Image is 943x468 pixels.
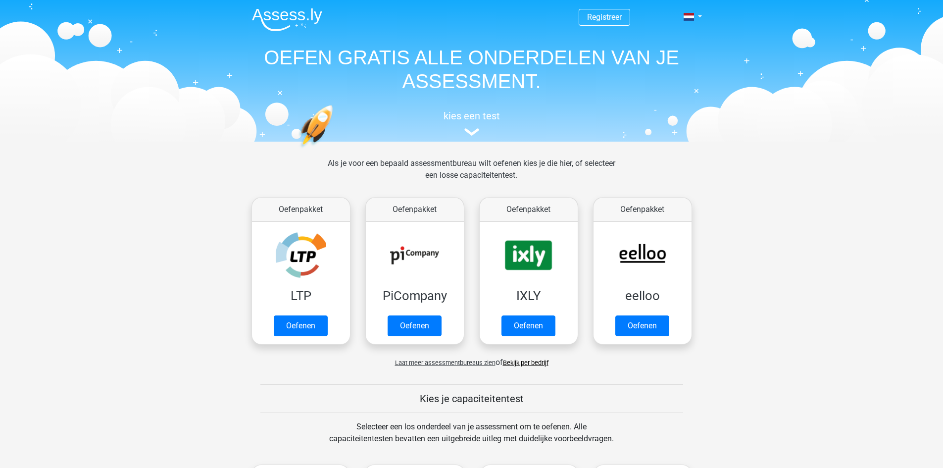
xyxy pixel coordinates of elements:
[244,349,699,368] div: of
[260,393,683,405] h5: Kies je capaciteitentest
[501,315,555,336] a: Oefenen
[320,421,623,457] div: Selecteer een los onderdeel van je assessment om te oefenen. Alle capaciteitentesten bevatten een...
[320,157,623,193] div: Als je voor een bepaald assessmentbureau wilt oefenen kies je die hier, of selecteer een losse ca...
[587,12,622,22] a: Registreer
[252,8,322,31] img: Assessly
[244,46,699,93] h1: OEFEN GRATIS ALLE ONDERDELEN VAN JE ASSESSMENT.
[615,315,669,336] a: Oefenen
[503,359,548,366] a: Bekijk per bedrijf
[274,315,328,336] a: Oefenen
[244,110,699,136] a: kies een test
[298,105,371,195] img: oefenen
[395,359,496,366] span: Laat meer assessmentbureaus zien
[388,315,442,336] a: Oefenen
[464,128,479,136] img: assessment
[244,110,699,122] h5: kies een test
